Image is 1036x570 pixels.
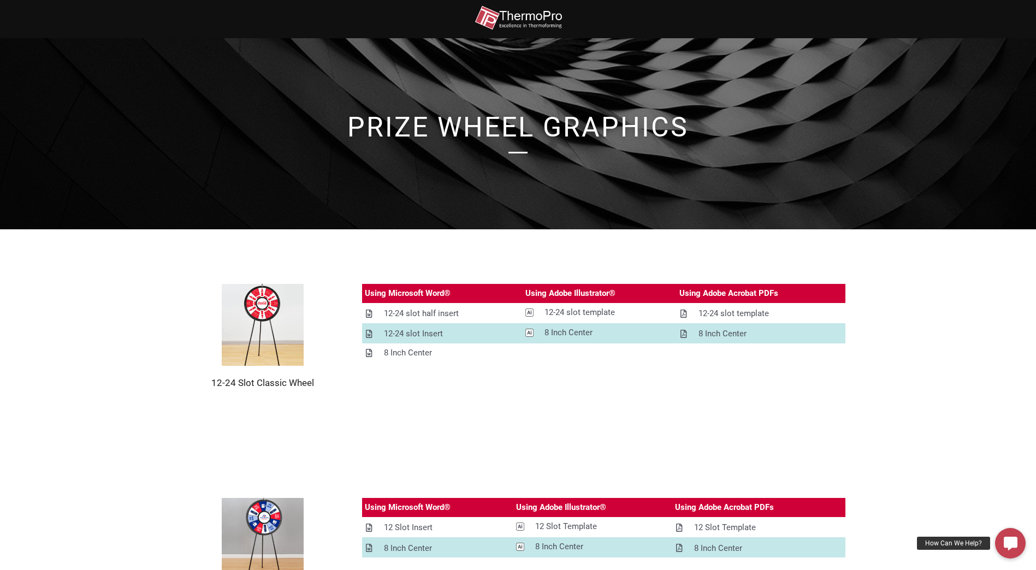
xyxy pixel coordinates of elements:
div: 12 Slot Insert [384,521,433,535]
div: 12-24 slot Insert [384,327,443,341]
div: Using Adobe Illustrator® [516,501,606,514]
div: Using Adobe Illustrator® [525,287,615,300]
a: 12 Slot Template [672,518,845,537]
div: 8 Inch Center [384,542,432,555]
div: 12 Slot Template [535,520,597,533]
a: 12-24 slot template [677,304,845,323]
a: 8 Inch Center [677,324,845,343]
a: 12 Slot Insert [362,518,513,537]
div: Using Microsoft Word® [365,501,451,514]
div: 12-24 slot half insert [384,307,459,320]
div: Using Microsoft Word® [365,287,451,300]
a: 8 Inch Center [523,323,677,342]
h1: prize Wheel Graphics [207,114,830,141]
a: 8 Inch Center [362,539,513,558]
a: 12-24 slot half insert [362,304,523,323]
img: thermopro-logo-non-iso [475,5,562,30]
div: 12-24 slot template [544,306,615,319]
div: 8 Inch Center [384,346,432,360]
div: Using Adobe Acrobat PDFs [679,287,778,300]
div: 8 Inch Center [694,542,742,555]
a: 8 Inch Center [362,343,523,363]
a: 12-24 slot Insert [362,324,523,343]
div: 12 Slot Template [694,521,756,535]
div: 8 Inch Center [535,540,583,554]
a: 12-24 slot template [523,303,677,322]
div: 8 Inch Center [544,326,593,340]
a: 8 Inch Center [672,539,845,558]
a: 12 Slot Template [513,517,672,536]
h2: 12-24 Slot Classic Wheel [191,377,335,389]
div: Using Adobe Acrobat PDFs [675,501,774,514]
div: 12-24 slot template [698,307,769,320]
a: 8 Inch Center [513,537,672,556]
div: 8 Inch Center [698,327,747,341]
a: How Can We Help? [995,528,1026,559]
div: How Can We Help? [917,537,990,550]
